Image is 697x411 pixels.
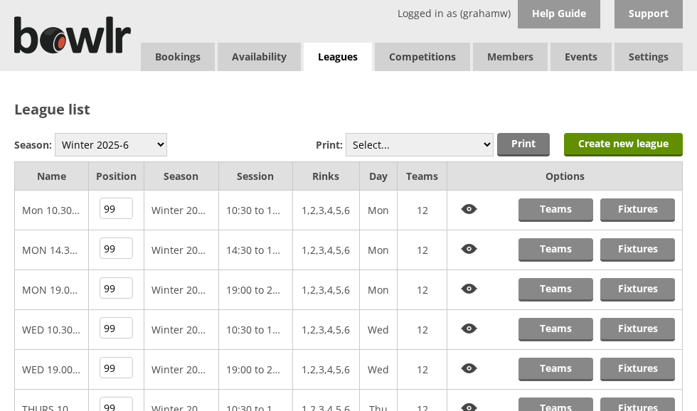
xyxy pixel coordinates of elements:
a: Competitions [375,43,470,71]
td: Mon [359,230,398,270]
td: 12 [398,230,447,270]
span: Settings [614,43,683,71]
td: 1,2,3,4,5,6 [292,310,359,350]
a: Bookings [141,43,215,71]
td: 19:00 to 21:00 [218,350,292,390]
td: 10:30 to 12:30 [218,310,292,350]
img: View [454,238,484,260]
a: Leagues [304,43,372,72]
h2: League list [14,100,683,119]
td: Options [447,162,683,191]
td: Winter 2025-6 [144,350,218,390]
td: Winter 2025-6 [144,230,218,270]
td: Mon [359,270,398,310]
td: Winter 2025-6 [144,191,218,230]
a: Fixtures [600,198,675,222]
td: Season [144,162,218,191]
a: Availability [218,43,301,71]
td: MON 14.30 PAIRS [15,230,89,270]
td: 12 [398,191,447,230]
td: Name [15,162,89,191]
a: Fixtures [600,358,675,381]
td: 1,2,3,4,5,6 [292,191,359,230]
a: Teams [518,198,593,222]
td: Mon [359,191,398,230]
a: Fixtures [600,238,675,262]
a: Teams [518,358,593,381]
td: 1,2,3,4,5,6 [292,230,359,270]
td: Day [359,162,398,191]
td: Wed [359,310,398,350]
label: Season: [14,138,52,151]
td: 10:30 to 12:30 [218,191,292,230]
img: View [454,318,484,340]
td: Wed [359,350,398,390]
td: WED 19.00 TRIPLES [15,350,89,390]
td: Session [218,162,292,191]
td: 1,2,3,4,5,6 [292,350,359,390]
td: Rinks [292,162,359,191]
span: Members [473,43,548,71]
td: 12 [398,350,447,390]
a: Events [550,43,612,71]
a: Fixtures [600,318,675,341]
td: 12 [398,270,447,310]
td: 19:00 to 21:00 [218,270,292,310]
td: Position [89,162,144,191]
td: 1,2,3,4,5,6 [292,270,359,310]
a: Teams [518,278,593,301]
td: WED 10.30 TRIPLES [15,310,89,350]
img: View [454,358,484,380]
td: Teams [398,162,447,191]
td: 12 [398,310,447,350]
a: Teams [518,238,593,262]
img: View [454,278,484,300]
label: Print: [316,138,343,151]
a: Teams [518,318,593,341]
td: Mon 10.30 Triples [15,191,89,230]
a: Fixtures [600,278,675,301]
td: Winter 2025-6 [144,270,218,310]
a: Create new league [564,133,683,156]
input: Print [497,133,550,156]
td: Winter 2025-6 [144,310,218,350]
td: MON 19.00 PAIRS [15,270,89,310]
img: View [454,198,484,220]
td: 14:30 to 16:30 [218,230,292,270]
